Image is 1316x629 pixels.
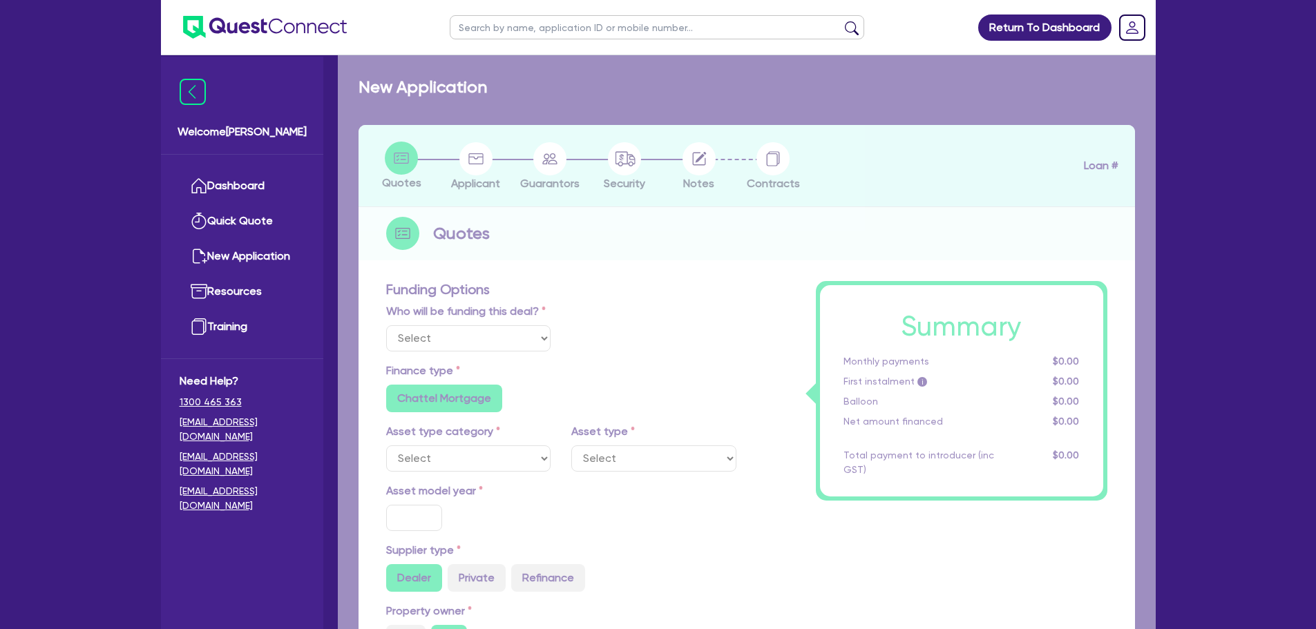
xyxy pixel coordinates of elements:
[180,449,305,478] a: [EMAIL_ADDRESS][DOMAIN_NAME]
[178,124,307,140] span: Welcome [PERSON_NAME]
[180,168,305,204] a: Dashboard
[180,274,305,309] a: Resources
[1114,10,1150,46] a: Dropdown toggle
[180,484,305,513] a: [EMAIL_ADDRESS][DOMAIN_NAME]
[191,318,207,335] img: training
[180,79,206,105] img: icon-menu-close
[180,309,305,345] a: Training
[191,283,207,300] img: resources
[180,396,242,407] tcxspan: Call 1300 465 363 via 3CX
[180,239,305,274] a: New Application
[180,415,305,444] a: [EMAIL_ADDRESS][DOMAIN_NAME]
[180,373,305,389] span: Need Help?
[183,16,347,39] img: quest-connect-logo-blue
[978,14,1112,41] a: Return To Dashboard
[191,248,207,264] img: new-application
[191,213,207,229] img: quick-quote
[180,204,305,239] a: Quick Quote
[450,15,864,39] input: Search by name, application ID or mobile number...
